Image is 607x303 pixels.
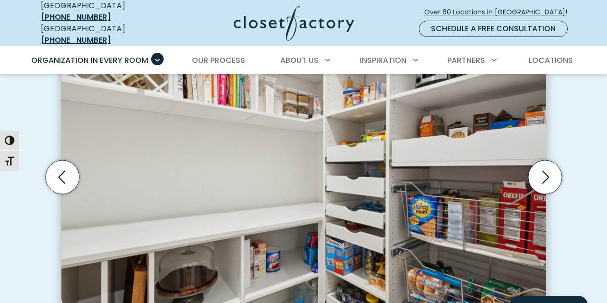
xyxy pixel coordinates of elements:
[447,55,485,66] span: Partners
[234,6,354,41] img: Closet Factory Logo
[192,55,245,66] span: Our Process
[524,157,566,198] button: Next slide
[360,55,406,66] span: Inspiration
[42,157,83,198] button: Previous slide
[41,23,158,46] div: [GEOGRAPHIC_DATA]
[529,55,573,66] span: Locations
[24,47,583,74] nav: Primary Menu
[41,12,111,23] a: [PHONE_NUMBER]
[424,4,575,21] a: Over 60 Locations in [GEOGRAPHIC_DATA]!
[424,7,575,17] span: Over 60 Locations in [GEOGRAPHIC_DATA]!
[280,55,319,66] span: About Us
[419,21,568,37] a: Schedule a Free Consultation
[41,35,111,46] a: [PHONE_NUMBER]
[31,55,148,66] span: Organization in Every Room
